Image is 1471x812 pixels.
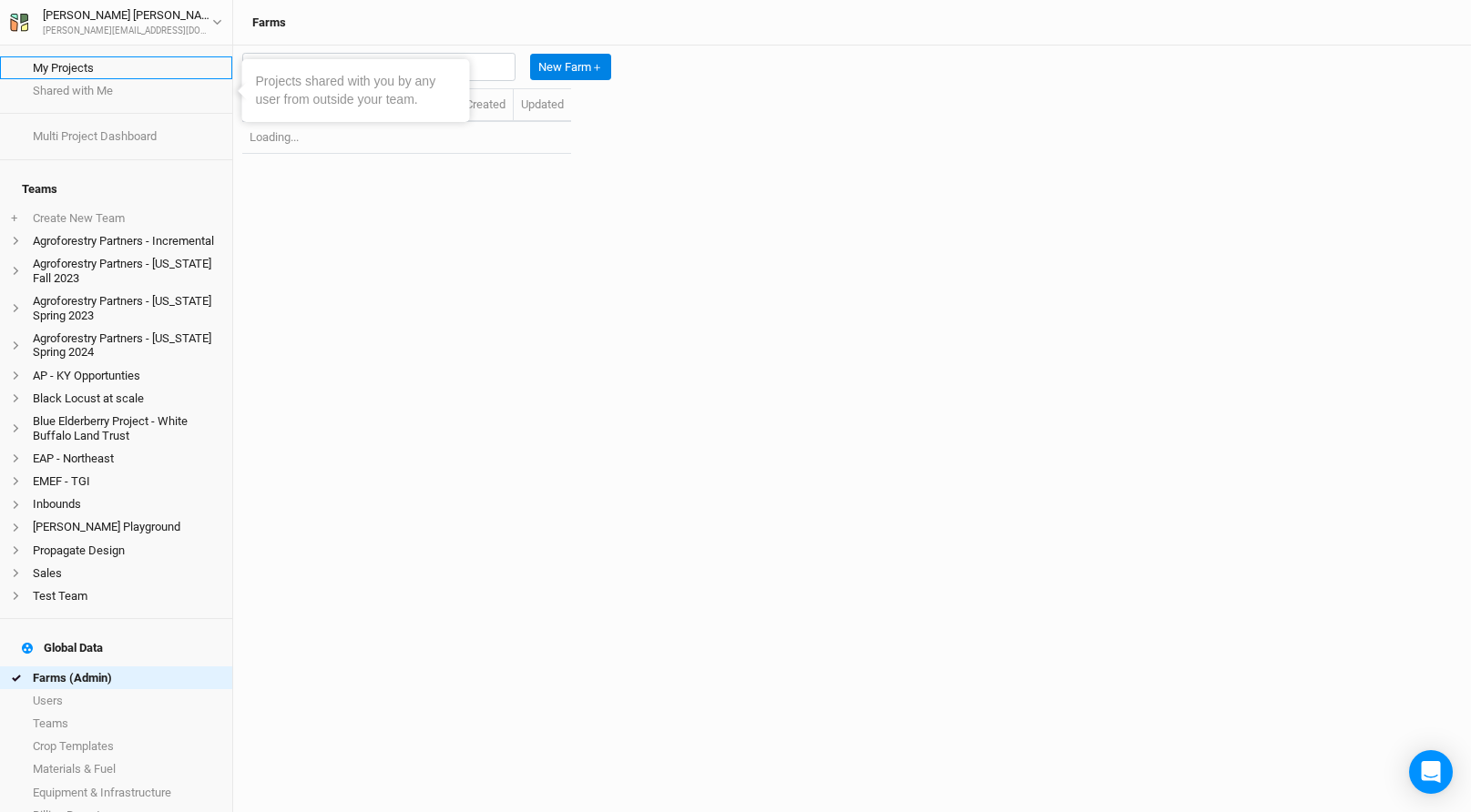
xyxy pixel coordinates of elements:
h4: Teams [11,171,221,208]
h3: Farms [252,15,286,30]
button: New Farm＋ [530,54,611,81]
input: Search by project name or team [242,53,516,81]
th: Created [458,89,514,122]
span: + [11,211,17,226]
td: Loading... [242,122,571,154]
div: [PERSON_NAME][EMAIL_ADDRESS][DOMAIN_NAME] [43,25,212,38]
th: Updated [514,89,571,122]
div: Global Data [22,641,103,655]
button: [PERSON_NAME] [PERSON_NAME][PERSON_NAME][EMAIL_ADDRESS][DOMAIN_NAME] [9,5,223,38]
div: Open Intercom Messenger [1409,750,1453,794]
div: [PERSON_NAME] [PERSON_NAME] [43,6,212,25]
div: Projects shared with you by any user from outside your team. [256,73,456,108]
